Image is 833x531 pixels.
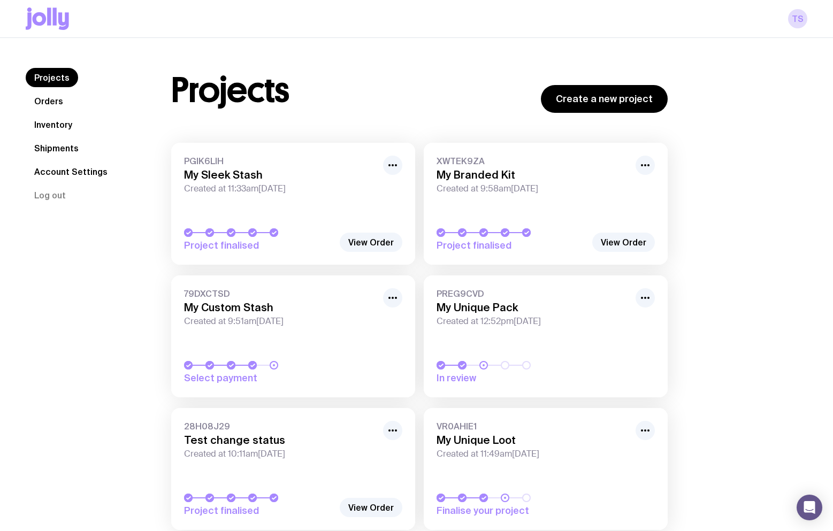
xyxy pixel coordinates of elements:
a: View Order [340,498,402,517]
span: Created at 11:49am[DATE] [437,449,629,459]
span: Finalise your project [437,504,586,517]
span: Project finalised [437,239,586,252]
h3: My Branded Kit [437,168,629,181]
a: View Order [592,233,655,252]
span: Created at 11:33am[DATE] [184,183,377,194]
h3: My Unique Pack [437,301,629,314]
span: In review [437,372,586,384]
a: VR0AHIE1My Unique LootCreated at 11:49am[DATE]Finalise your project [424,408,668,530]
span: Created at 9:51am[DATE] [184,316,377,327]
a: Create a new project [541,85,668,113]
a: 28H08J29Test change statusCreated at 10:11am[DATE]Project finalised [171,408,415,530]
span: Project finalised [184,504,334,517]
span: PREG9CVD [437,288,629,299]
span: 28H08J29 [184,421,377,432]
button: Log out [26,186,74,205]
a: Projects [26,68,78,87]
span: XWTEK9ZA [437,156,629,166]
h1: Projects [171,73,289,107]
span: 79DXCTSD [184,288,377,299]
a: Shipments [26,138,87,158]
span: PGIK6LIH [184,156,377,166]
a: Inventory [26,115,81,134]
h3: My Custom Stash [184,301,377,314]
h3: My Sleek Stash [184,168,377,181]
div: Open Intercom Messenger [797,495,822,520]
span: Select payment [184,372,334,384]
a: Orders [26,91,72,111]
a: PGIK6LIHMy Sleek StashCreated at 11:33am[DATE]Project finalised [171,143,415,265]
span: Created at 10:11am[DATE] [184,449,377,459]
h3: Test change status [184,434,377,447]
a: TS [788,9,807,28]
span: VR0AHIE1 [437,421,629,432]
a: XWTEK9ZAMy Branded KitCreated at 9:58am[DATE]Project finalised [424,143,668,265]
a: 79DXCTSDMy Custom StashCreated at 9:51am[DATE]Select payment [171,275,415,397]
span: Created at 9:58am[DATE] [437,183,629,194]
span: Created at 12:52pm[DATE] [437,316,629,327]
h3: My Unique Loot [437,434,629,447]
a: View Order [340,233,402,252]
span: Project finalised [184,239,334,252]
a: PREG9CVDMy Unique PackCreated at 12:52pm[DATE]In review [424,275,668,397]
a: Account Settings [26,162,116,181]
